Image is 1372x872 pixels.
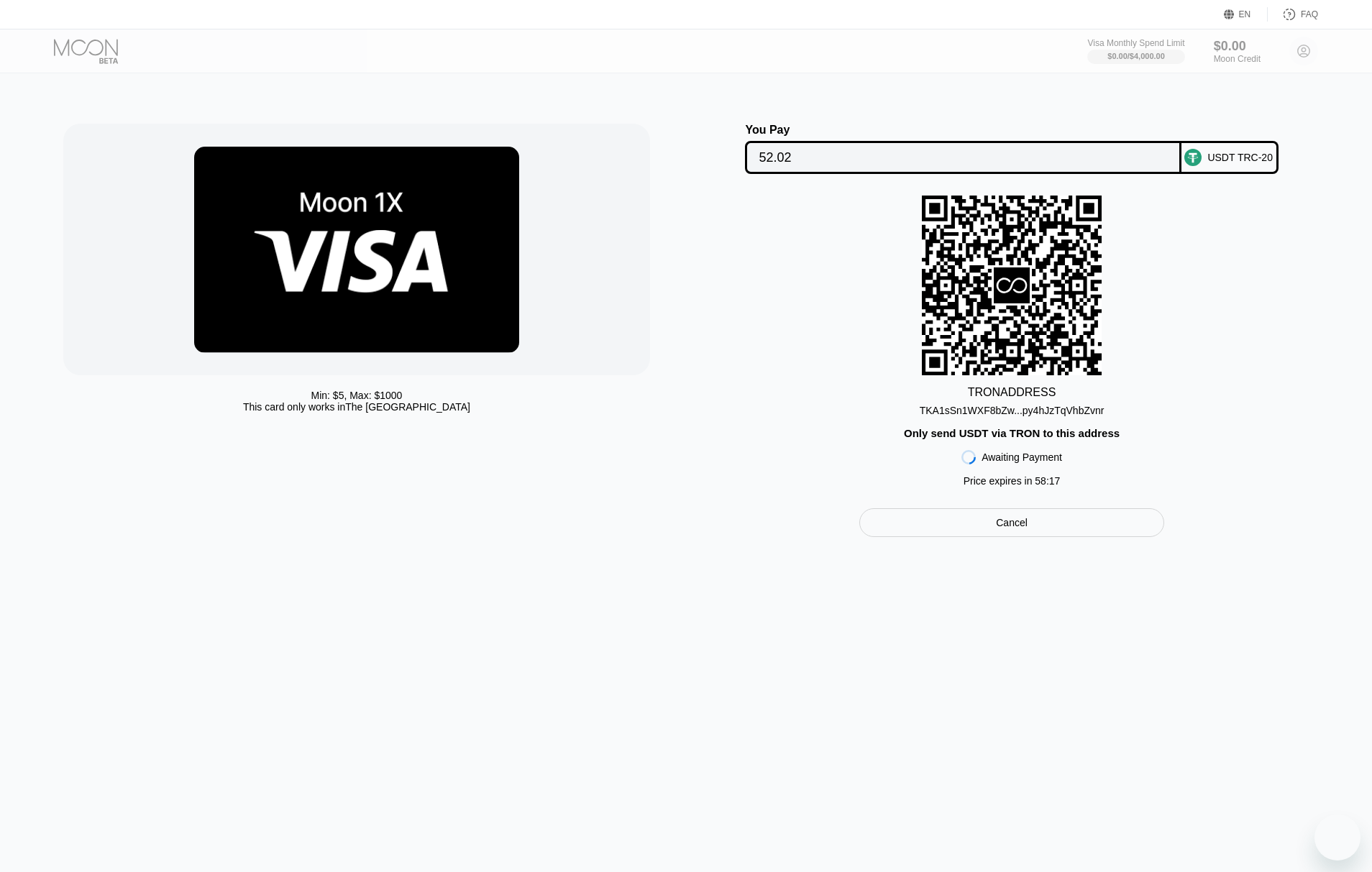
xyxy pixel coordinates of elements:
[700,124,1323,174] div: You PayUSDT TRC-20
[1224,7,1268,22] div: EN
[1314,814,1360,860] iframe: Button to launch messaging window
[1301,9,1318,19] div: FAQ
[1207,152,1273,163] div: USDT TRC-20
[1239,9,1251,19] div: EN
[920,399,1105,416] div: TKA1sSn1WXF8bZw...py4hJzTqVhbZvnr
[1087,38,1184,64] div: Visa Monthly Spend Limit$0.00/$4,000.00
[968,386,1056,399] div: TRON ADDRESS
[859,508,1164,537] div: Cancel
[745,124,1181,137] div: You Pay
[996,516,1028,529] div: Cancel
[1087,38,1184,48] div: Visa Monthly Spend Limit
[1107,52,1165,60] div: $0.00 / $4,000.00
[311,390,403,401] div: Min: $ 5 , Max: $ 1000
[964,475,1061,487] div: Price expires in
[1268,7,1318,22] div: FAQ
[920,405,1105,416] div: TKA1sSn1WXF8bZw...py4hJzTqVhbZvnr
[1035,475,1060,487] span: 58 : 17
[243,401,470,413] div: This card only works in The [GEOGRAPHIC_DATA]
[904,427,1120,439] div: Only send USDT via TRON to this address
[982,451,1062,463] div: Awaiting Payment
